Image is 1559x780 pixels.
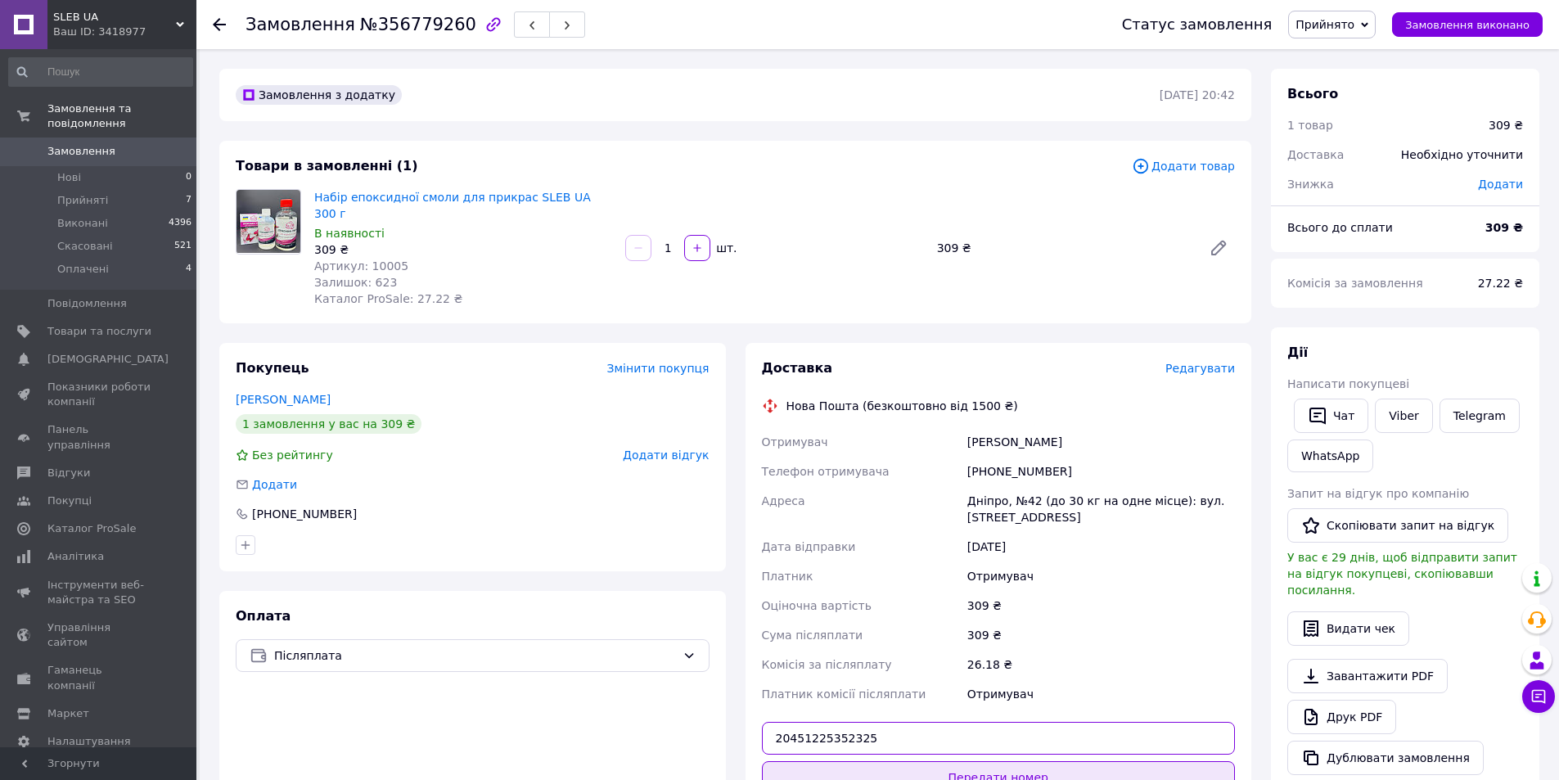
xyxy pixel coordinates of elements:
[236,85,402,105] div: Замовлення з додатку
[47,324,151,339] span: Товари та послуги
[236,360,309,376] span: Покупець
[47,352,169,367] span: [DEMOGRAPHIC_DATA]
[57,262,109,277] span: Оплачені
[1522,680,1555,713] button: Чат з покупцем
[53,10,176,25] span: SLEB UA
[1392,12,1543,37] button: Замовлення виконано
[1391,137,1533,173] div: Необхідно уточнити
[169,216,191,231] span: 4396
[47,466,90,480] span: Відгуки
[762,688,926,701] span: Платник комісії післяплати
[47,144,115,159] span: Замовлення
[47,663,151,692] span: Гаманець компанії
[174,239,191,254] span: 521
[623,449,709,462] span: Додати відгук
[186,170,191,185] span: 0
[1160,88,1235,101] time: [DATE] 20:42
[1287,119,1333,132] span: 1 товар
[1287,440,1373,472] a: WhatsApp
[762,540,856,553] span: Дата відправки
[1287,221,1393,234] span: Всього до сплати
[1287,700,1396,734] a: Друк PDF
[964,532,1238,561] div: [DATE]
[47,578,151,607] span: Інструменти веб-майстра та SEO
[314,259,408,273] span: Артикул: 10005
[964,650,1238,679] div: 26.18 ₴
[1489,117,1523,133] div: 309 ₴
[1478,178,1523,191] span: Додати
[1287,178,1334,191] span: Знижка
[762,629,863,642] span: Сума післяплати
[762,360,833,376] span: Доставка
[314,241,612,258] div: 309 ₴
[53,25,196,39] div: Ваш ID: 3418977
[250,506,358,522] div: [PHONE_NUMBER]
[57,170,81,185] span: Нові
[47,422,151,452] span: Панель управління
[236,158,418,174] span: Товари в замовленні (1)
[1287,611,1409,646] button: Видати чек
[964,591,1238,620] div: 309 ₴
[762,494,805,507] span: Адреса
[186,262,191,277] span: 4
[762,570,813,583] span: Платник
[47,494,92,508] span: Покупці
[252,478,297,491] span: Додати
[1295,18,1354,31] span: Прийнято
[314,292,462,305] span: Каталог ProSale: 27.22 ₴
[360,15,476,34] span: №356779260
[57,239,113,254] span: Скасовані
[964,620,1238,650] div: 309 ₴
[1132,157,1235,175] span: Додати товар
[1294,399,1368,433] button: Чат
[236,393,331,406] a: [PERSON_NAME]
[1202,232,1235,264] a: Редагувати
[1375,399,1432,433] a: Viber
[47,101,196,131] span: Замовлення та повідомлення
[1485,221,1523,234] b: 309 ₴
[47,620,151,650] span: Управління сайтом
[1287,659,1448,693] a: Завантажити PDF
[762,722,1236,755] input: Номер експрес-накладної
[1287,741,1484,775] button: Дублювати замовлення
[762,465,890,478] span: Телефон отримувача
[47,296,127,311] span: Повідомлення
[1287,551,1517,597] span: У вас є 29 днів, щоб відправити запит на відгук покупцеві, скопіювавши посилання.
[762,599,872,612] span: Оціночна вартість
[762,658,892,671] span: Комісія за післяплату
[186,193,191,208] span: 7
[964,561,1238,591] div: Отримувач
[1287,277,1423,290] span: Комісія за замовлення
[712,240,738,256] div: шт.
[1440,399,1520,433] a: Telegram
[1165,362,1235,375] span: Редагувати
[964,486,1238,532] div: Дніпро, №42 (до 30 кг на одне місце): вул. [STREET_ADDRESS]
[1287,377,1409,390] span: Написати покупцеві
[782,398,1022,414] div: Нова Пошта (безкоштовно від 1500 ₴)
[1287,487,1469,500] span: Запит на відгук про компанію
[47,521,136,536] span: Каталог ProSale
[246,15,355,34] span: Замовлення
[236,414,421,434] div: 1 замовлення у вас на 309 ₴
[762,435,828,449] span: Отримувач
[237,190,300,253] img: Набір епоксидної смоли для прикрас SLEB UA 300 г
[274,647,676,665] span: Післяплата
[213,16,226,33] div: Повернутися назад
[47,380,151,409] span: Показники роботи компанії
[607,362,710,375] span: Змінити покупця
[252,449,333,462] span: Без рейтингу
[314,191,591,220] a: Набір епоксидної смоли для прикрас SLEB UA 300 г
[47,706,89,721] span: Маркет
[57,193,108,208] span: Прийняті
[1287,86,1338,101] span: Всього
[314,276,397,289] span: Залишок: 623
[1122,16,1273,33] div: Статус замовлення
[314,227,385,240] span: В наявності
[57,216,108,231] span: Виконані
[964,679,1238,709] div: Отримувач
[236,608,291,624] span: Оплата
[1478,277,1523,290] span: 27.22 ₴
[1287,508,1508,543] button: Скопіювати запит на відгук
[1405,19,1530,31] span: Замовлення виконано
[930,237,1196,259] div: 309 ₴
